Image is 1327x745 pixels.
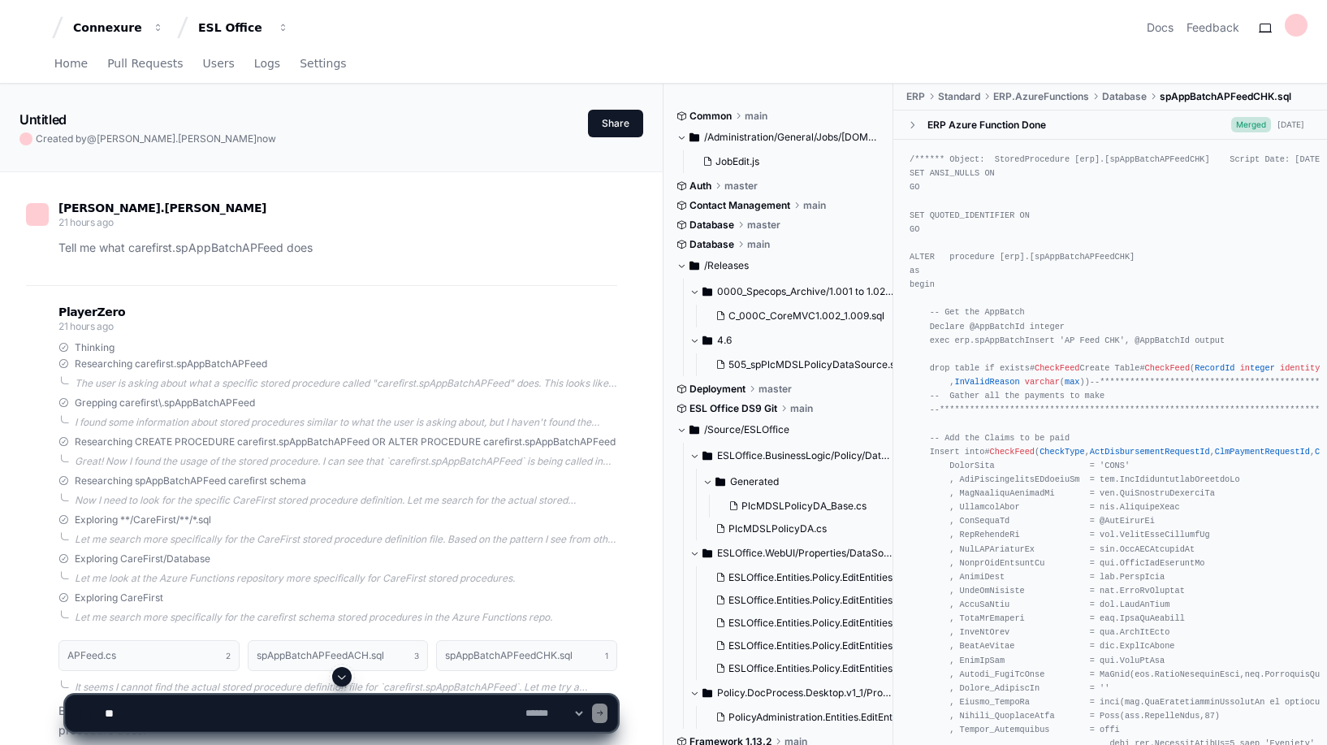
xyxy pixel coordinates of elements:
div: [DATE] [1277,119,1304,131]
span: 2 [226,649,231,662]
a: Settings [300,45,346,83]
p: Tell me what carefirst.spAppBatchAPFeed does [58,239,617,258]
span: PlcMDSLPolicyDA_Base.cs [741,500,867,513]
div: ESL Office [198,19,268,36]
span: # [1030,363,1035,373]
a: Docs [1147,19,1174,36]
button: Connexure [67,13,171,42]
button: ESLOffice.Entities.Policy.EditEntities.PlcMDSLPolicy.datasource [709,566,897,589]
span: Users [203,58,235,68]
span: main [803,199,826,212]
span: Created by [36,132,276,145]
span: CheckFeed [1035,363,1079,373]
div: Now I need to look for the specific CareFirst stored procedure definition. Let me search for the ... [75,494,617,507]
span: /Administration/General/Jobs/[DOMAIN_NAME][URL] [704,131,881,144]
span: ERP.AzureFunctions [993,90,1089,103]
a: Logs [254,45,280,83]
svg: Directory [702,544,712,563]
button: 505_spPlcMDSLPolicyDataSource.sql [709,353,897,376]
span: ( ) [1060,377,1085,387]
button: ESLOffice.Entities.Policy.EditEntities.PlcMDSLPolicy1.datasource [709,589,897,612]
a: Home [54,45,88,83]
span: ESLOffice.BusinessLogic/Policy/DataAccess [717,449,894,462]
span: Auth [689,180,711,193]
span: RecordId [1195,363,1234,373]
span: Grepping carefirst\.spAppBatchAPFeed [75,396,255,409]
button: Generated [702,469,894,495]
span: /Releases [704,259,749,272]
a: Pull Requests [107,45,183,83]
button: Share [588,110,643,137]
svg: Directory [689,420,699,440]
span: Standard [938,90,980,103]
div: Great! Now I found the usage of the stored procedure. I can see that `carefirst.spAppBatchAPFeed`... [75,455,617,468]
span: ESLOffice.Entities.Policy.EditEntities.PlcMDSLPolicyEditWrapper1.datasource [728,639,1083,652]
span: ESLOffice.WebUI/Properties/DataSources [717,547,894,560]
span: Settings [300,58,346,68]
span: PlcMDSLPolicyDA.cs [728,522,827,535]
h1: APFeed.cs [67,651,116,661]
span: 505_spPlcMDSLPolicyDataSource.sql [728,358,903,371]
button: ESL Office [192,13,296,42]
span: master [759,383,792,396]
span: [PERSON_NAME].[PERSON_NAME] [97,132,257,145]
span: Exploring CareFirst [75,591,163,604]
span: Researching spAppBatchAPFeed carefirst schema [75,474,306,487]
span: Deployment [689,383,746,396]
h1: Untitled [19,110,67,129]
span: ClmPaymentRequestId [1215,447,1310,457]
button: ESLOffice.Entities.Policy.EditEntities.PlcMDSLSpecific.datasource [709,657,897,680]
span: master [747,219,780,232]
div: Let me search more specifically for the CareFirst stored procedure definition file. Based on the ... [75,533,617,546]
button: C_000C_CoreMVC1.002_1.009.sql [709,305,884,327]
span: InValidReason [954,377,1019,387]
svg: Directory [702,331,712,350]
span: Contact Management [689,199,790,212]
div: I found some information about stored procedures similar to what the user is asking about, but I ... [75,416,617,429]
span: in [1240,363,1250,373]
span: Exploring **/CareFirst/**/*.sql [75,513,211,526]
span: Home [54,58,88,68]
span: PlayerZero [58,307,125,317]
span: 0000_Specops_Archive/1.001 to 1.020 Consolidated [717,285,894,298]
svg: Directory [702,446,712,466]
svg: Directory [689,256,699,275]
span: Database [689,238,734,251]
svg: Directory [689,128,699,147]
button: ESLOffice.BusinessLogic/Policy/DataAccess [689,443,894,469]
button: /Administration/General/Jobs/[DOMAIN_NAME][URL] [676,124,881,150]
span: master [724,180,758,193]
h1: spAppBatchAPFeedCHK.sql [445,651,573,661]
button: ESLOffice.Entities.Policy.EditEntities.PlcMDSLPolicyEditWrapper1.datasource [709,635,897,657]
div: Let me search more specifically for the carefirst schema stored procedures in the Azure Functions... [75,611,617,624]
button: JobEdit.js [696,150,871,173]
span: main [790,402,813,415]
button: ESLOffice.WebUI/Properties/DataSources [689,540,894,566]
span: spAppBatchAPFeedCHK.sql [1160,90,1291,103]
button: spAppBatchAPFeedCHK.sql1 [436,640,617,671]
span: @ [87,132,97,145]
button: PlcMDSLPolicyDA.cs [709,518,884,540]
span: CheckType [1040,447,1084,457]
span: Exploring CareFirst/Database [75,552,210,565]
span: /Source/ESLOffice [704,423,789,436]
span: ESLOffice.Entities.Policy.EditEntities.PlcMDSLPolicy1.datasource [728,594,1025,607]
div: ERP Azure Function Done [927,119,1046,132]
button: ESLOffice.Entities.Policy.EditEntities.PlcMDSLPolicyEditWrapper.datasource [709,612,897,635]
span: C_000C_CoreMVC1.002_1.009.sql [728,310,884,323]
span: 3 [414,649,419,662]
div: Let me look at the Azure Functions repository more specifically for CareFirst stored procedures. [75,572,617,585]
span: ESLOffice.Entities.Policy.EditEntities.PlcMDSLSpecific.datasource [728,662,1030,675]
span: Thinking [75,341,115,354]
span: Logs [254,58,280,68]
span: main [745,110,767,123]
svg: Directory [715,472,725,492]
span: ActDisbursementRequestId [1090,447,1210,457]
span: ESLOffice.Entities.Policy.EditEntities.PlcMDSLPolicy.datasource [728,571,1020,584]
span: Merged [1231,117,1271,132]
span: 21 hours ago [58,216,113,228]
button: spAppBatchAPFeedACH.sql3 [248,640,429,671]
button: /Releases [676,253,881,279]
div: Connexure [73,19,143,36]
span: 4.6 [717,334,732,347]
